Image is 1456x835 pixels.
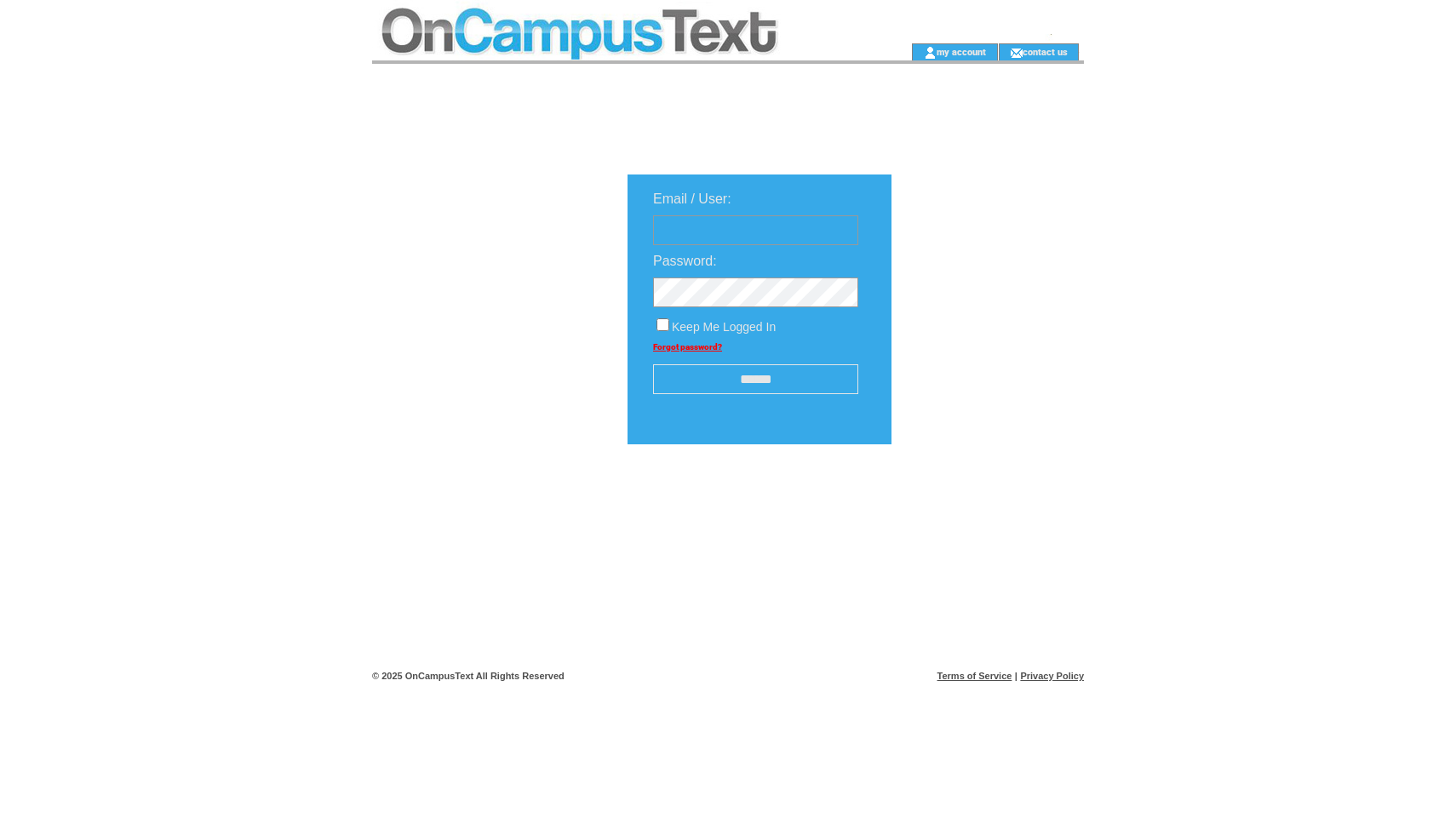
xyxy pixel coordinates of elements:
a: my account [937,46,986,57]
span: Password: [653,254,717,268]
a: contact us [1023,46,1068,57]
span: © 2025 OnCampusText All Rights Reserved [372,671,565,681]
span: Email / User: [653,192,731,206]
span: Keep Me Logged In [672,320,776,334]
img: contact_us_icon.gif [1010,46,1023,60]
span: | [1015,671,1017,681]
img: account_icon.gif [924,46,937,60]
a: Terms of Service [937,671,1012,681]
img: transparent.png [941,487,1026,508]
a: Forgot password? [653,342,722,352]
a: Privacy Policy [1020,671,1084,681]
